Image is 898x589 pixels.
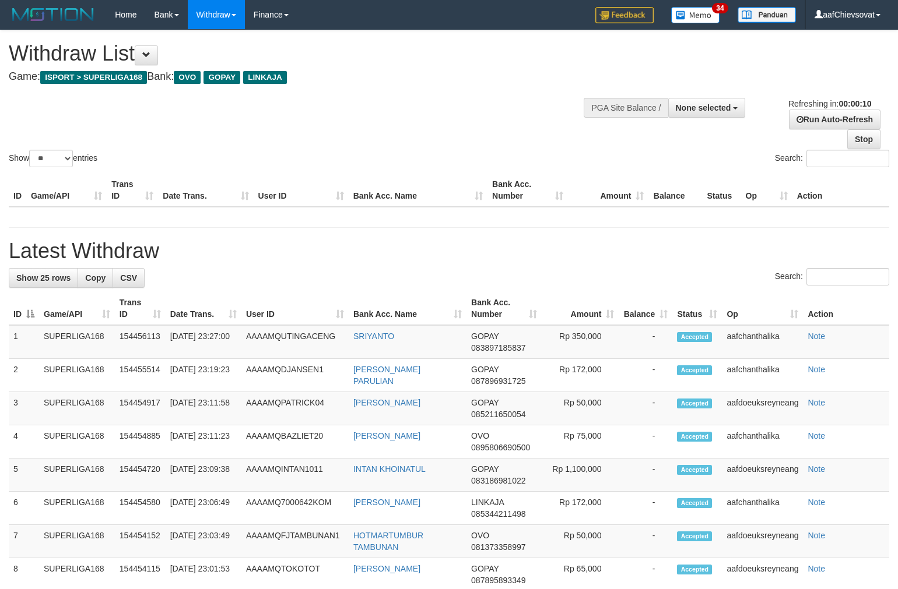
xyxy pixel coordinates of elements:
[808,331,825,341] a: Note
[9,492,39,525] td: 6
[39,458,115,492] td: SUPERLIGA168
[677,398,712,408] span: Accepted
[241,292,349,325] th: User ID: activate to sort column ascending
[115,525,166,558] td: 154454152
[353,564,420,573] a: [PERSON_NAME]
[471,498,504,507] span: LINKAJA
[619,525,672,558] td: -
[353,464,426,474] a: INTAN KHOINATUL
[677,498,712,508] span: Accepted
[677,365,712,375] span: Accepted
[789,110,881,129] a: Run Auto-Refresh
[471,542,525,552] span: Copy 081373358997 to clipboard
[115,492,166,525] td: 154454580
[619,458,672,492] td: -
[9,392,39,425] td: 3
[115,458,166,492] td: 154454720
[806,150,889,167] input: Search:
[677,432,712,442] span: Accepted
[9,150,97,167] label: Show entries
[722,392,803,425] td: aafdoeuksreyneang
[9,525,39,558] td: 7
[241,492,349,525] td: AAAAMQ7000642KOM
[166,458,241,492] td: [DATE] 23:09:38
[808,431,825,440] a: Note
[619,292,672,325] th: Balance: activate to sort column ascending
[78,268,113,288] a: Copy
[808,531,825,540] a: Note
[471,576,525,585] span: Copy 087895893349 to clipboard
[39,292,115,325] th: Game/API: activate to sort column ascending
[9,42,587,65] h1: Withdraw List
[166,525,241,558] td: [DATE] 23:03:49
[243,71,287,84] span: LINKAJA
[712,3,728,13] span: 34
[722,425,803,458] td: aafchanthalika
[9,292,39,325] th: ID: activate to sort column descending
[471,410,525,419] span: Copy 085211650054 to clipboard
[677,565,712,574] span: Accepted
[668,98,746,118] button: None selected
[808,365,825,374] a: Note
[241,325,349,359] td: AAAAMQUTINGACENG
[241,392,349,425] td: AAAAMQPATRICK04
[568,174,648,207] th: Amount
[166,325,241,359] td: [DATE] 23:27:00
[166,359,241,392] td: [DATE] 23:19:23
[166,425,241,458] td: [DATE] 23:11:23
[120,273,137,283] span: CSV
[584,98,668,118] div: PGA Site Balance /
[174,71,201,84] span: OVO
[353,331,394,341] a: SRIYANTO
[471,398,499,407] span: GOPAY
[722,325,803,359] td: aafchanthalika
[85,273,106,283] span: Copy
[677,531,712,541] span: Accepted
[353,531,423,552] a: HOTMARTUMBUR TAMBUNAN
[806,268,889,285] input: Search:
[542,292,619,325] th: Amount: activate to sort column ascending
[158,174,253,207] th: Date Trans.
[241,458,349,492] td: AAAAMQINTAN1011
[808,564,825,573] a: Note
[722,525,803,558] td: aafdoeuksreyneang
[619,359,672,392] td: -
[241,359,349,392] td: AAAAMQDJANSEN1
[471,343,525,352] span: Copy 083897185837 to clipboard
[9,458,39,492] td: 5
[788,99,871,108] span: Refreshing in:
[115,292,166,325] th: Trans ID: activate to sort column ascending
[9,425,39,458] td: 4
[677,465,712,475] span: Accepted
[40,71,147,84] span: ISPORT > SUPERLIGA168
[471,564,499,573] span: GOPAY
[9,325,39,359] td: 1
[9,174,26,207] th: ID
[775,268,889,285] label: Search:
[542,392,619,425] td: Rp 50,000
[254,174,349,207] th: User ID
[39,392,115,425] td: SUPERLIGA168
[722,458,803,492] td: aafdoeuksreyneang
[619,392,672,425] td: -
[241,425,349,458] td: AAAAMQBAZLIET20
[166,292,241,325] th: Date Trans.: activate to sort column ascending
[353,431,420,440] a: [PERSON_NAME]
[542,492,619,525] td: Rp 172,000
[722,359,803,392] td: aafchanthalika
[471,365,499,374] span: GOPAY
[542,325,619,359] td: Rp 350,000
[26,174,107,207] th: Game/API
[702,174,741,207] th: Status
[808,398,825,407] a: Note
[619,425,672,458] td: -
[115,359,166,392] td: 154455514
[353,398,420,407] a: [PERSON_NAME]
[353,498,420,507] a: [PERSON_NAME]
[115,392,166,425] td: 154454917
[113,268,145,288] a: CSV
[672,292,722,325] th: Status: activate to sort column ascending
[808,464,825,474] a: Note
[839,99,871,108] strong: 00:00:10
[595,7,654,23] img: Feedback.jpg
